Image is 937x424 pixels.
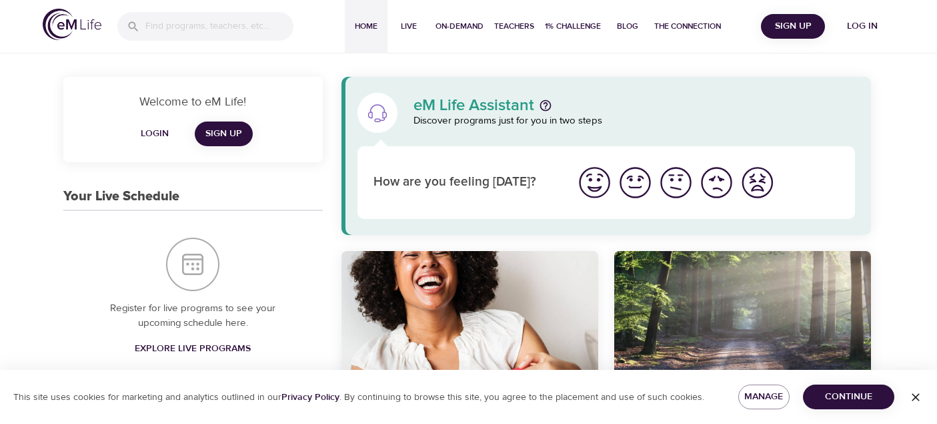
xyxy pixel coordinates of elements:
span: On-Demand [435,19,484,33]
span: Log in [836,18,889,35]
p: eM Life Assistant [413,97,534,114]
button: Log in [830,14,894,39]
h3: Your Live Schedule [63,189,179,204]
button: Manage [738,385,790,409]
span: Continue [814,389,884,405]
button: I'm feeling good [615,162,656,203]
button: I'm feeling bad [696,162,737,203]
span: The Connection [654,19,721,33]
p: Welcome to eM Life! [79,93,307,111]
p: Discover programs just for you in two steps [413,114,856,129]
img: ok [658,164,694,201]
span: Manage [749,389,779,405]
span: Sign Up [766,18,820,35]
button: I'm feeling ok [656,162,696,203]
button: I'm feeling great [574,162,615,203]
span: Home [350,19,382,33]
button: Continue [803,385,894,409]
p: Register for live programs to see your upcoming schedule here. [90,301,296,331]
span: 1% Challenge [545,19,601,33]
span: Live [393,19,425,33]
span: Teachers [494,19,534,33]
img: Your Live Schedule [166,238,219,291]
img: logo [43,9,101,40]
img: great [576,164,613,201]
a: Privacy Policy [281,391,339,403]
img: worst [739,164,776,201]
a: Sign Up [195,122,253,146]
img: bad [698,164,735,201]
img: good [617,164,654,201]
p: How are you feeling [DATE]? [373,173,558,192]
button: 7 Days of Happiness [341,251,598,396]
button: I'm feeling worst [737,162,778,203]
span: Login [139,126,171,142]
img: eM Life Assistant [367,102,388,124]
span: Sign Up [205,126,242,142]
a: Explore Live Programs [129,337,256,361]
span: Blog [612,19,644,33]
button: Sign Up [761,14,825,39]
button: Login [133,122,176,146]
span: Explore Live Programs [135,341,251,357]
input: Find programs, teachers, etc... [145,12,293,41]
button: Guided Practice [614,251,871,396]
